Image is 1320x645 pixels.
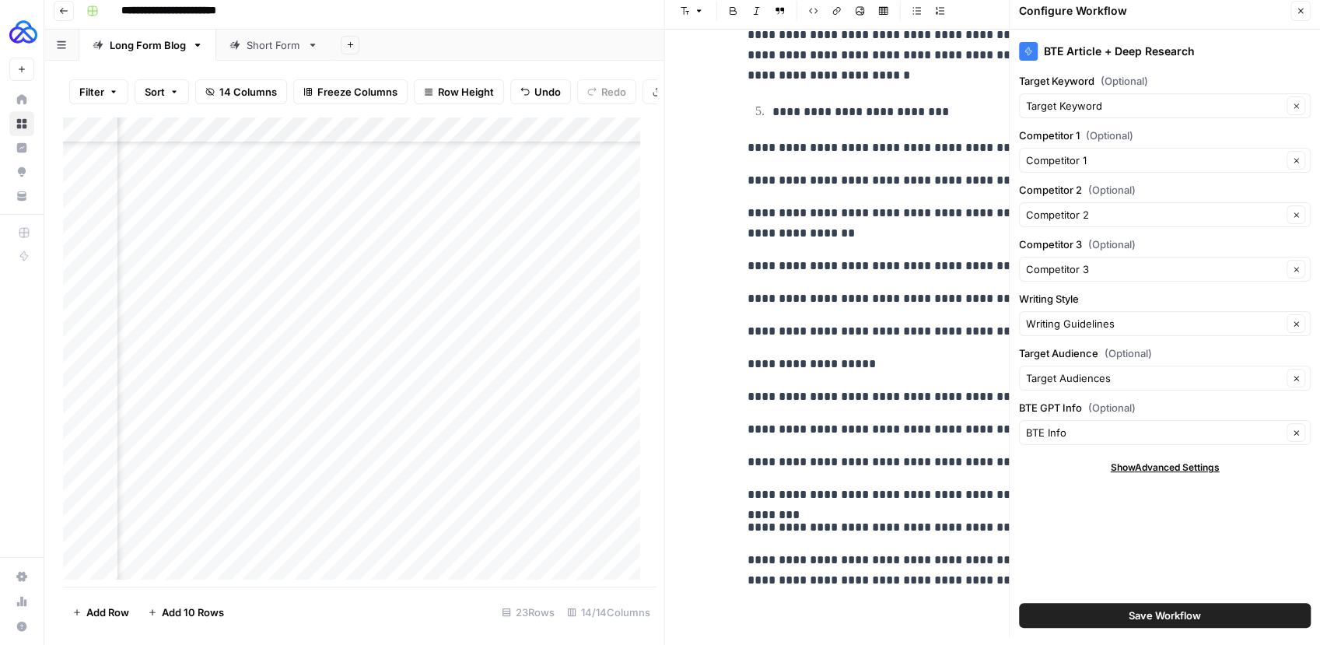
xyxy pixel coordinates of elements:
[1088,400,1136,415] span: (Optional)
[1026,425,1282,440] input: BTE Info
[9,564,34,589] a: Settings
[1086,128,1133,143] span: (Optional)
[9,589,34,614] a: Usage
[79,84,104,100] span: Filter
[79,30,216,61] a: Long Form Blog
[1026,316,1282,331] input: Writing Guidelines
[1019,42,1311,61] div: BTE Article + Deep Research
[1129,608,1201,623] span: Save Workflow
[317,84,397,100] span: Freeze Columns
[1019,237,1311,252] label: Competitor 3
[1088,237,1136,252] span: (Optional)
[438,84,494,100] span: Row Height
[9,135,34,160] a: Insights
[1026,370,1282,386] input: Target Audiences
[219,84,277,100] span: 14 Columns
[1111,461,1220,475] span: Show Advanced Settings
[9,159,34,184] a: Opportunities
[63,600,138,625] button: Add Row
[510,79,571,104] button: Undo
[216,30,331,61] a: Short Form
[1019,73,1311,89] label: Target Keyword
[9,87,34,112] a: Home
[86,605,129,620] span: Add Row
[495,600,561,625] div: 23 Rows
[1105,345,1152,361] span: (Optional)
[69,79,128,104] button: Filter
[9,184,34,209] a: Your Data
[601,84,626,100] span: Redo
[247,37,301,53] div: Short Form
[414,79,504,104] button: Row Height
[577,79,636,104] button: Redo
[1019,603,1311,628] button: Save Workflow
[1026,261,1282,277] input: Competitor 3
[1088,182,1136,198] span: (Optional)
[162,605,224,620] span: Add 10 Rows
[1026,207,1282,223] input: Competitor 2
[9,111,34,136] a: Browse
[1019,291,1311,307] label: Writing Style
[195,79,287,104] button: 14 Columns
[9,12,34,51] button: Workspace: AUQ
[9,614,34,639] button: Help + Support
[1019,400,1311,415] label: BTE GPT Info
[534,84,561,100] span: Undo
[1026,152,1282,168] input: Competitor 1
[1019,182,1311,198] label: Competitor 2
[1101,73,1148,89] span: (Optional)
[293,79,408,104] button: Freeze Columns
[1019,128,1311,143] label: Competitor 1
[145,84,165,100] span: Sort
[561,600,656,625] div: 14/14 Columns
[1019,345,1311,361] label: Target Audience
[1026,98,1282,114] input: Target Keyword
[138,600,233,625] button: Add 10 Rows
[9,18,37,46] img: AUQ Logo
[135,79,189,104] button: Sort
[110,37,186,53] div: Long Form Blog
